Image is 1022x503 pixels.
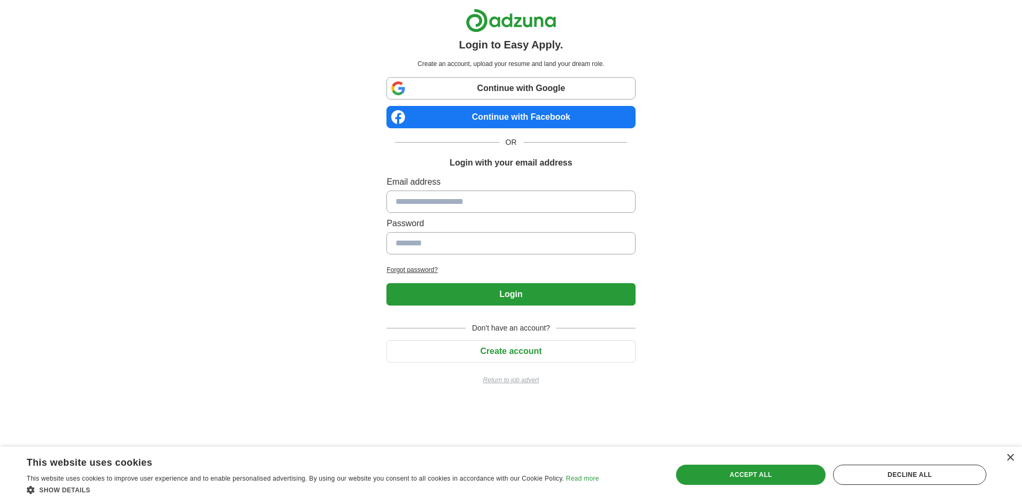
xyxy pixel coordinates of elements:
[499,137,523,148] span: OR
[459,37,563,53] h1: Login to Easy Apply.
[466,9,556,32] img: Adzuna logo
[386,77,635,100] a: Continue with Google
[450,156,572,169] h1: Login with your email address
[386,265,635,275] a: Forgot password?
[27,453,572,469] div: This website uses cookies
[466,323,557,334] span: Don't have an account?
[27,475,564,482] span: This website uses cookies to improve user experience and to enable personalised advertising. By u...
[39,486,90,494] span: Show details
[386,340,635,362] button: Create account
[833,465,986,485] div: Decline all
[566,475,599,482] a: Read more, opens a new window
[386,106,635,128] a: Continue with Facebook
[386,176,635,188] label: Email address
[1006,454,1014,462] div: Close
[386,375,635,385] a: Return to job advert
[386,283,635,306] button: Login
[389,59,633,69] p: Create an account, upload your resume and land your dream role.
[676,465,826,485] div: Accept all
[386,217,635,230] label: Password
[386,347,635,356] a: Create account
[27,484,599,495] div: Show details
